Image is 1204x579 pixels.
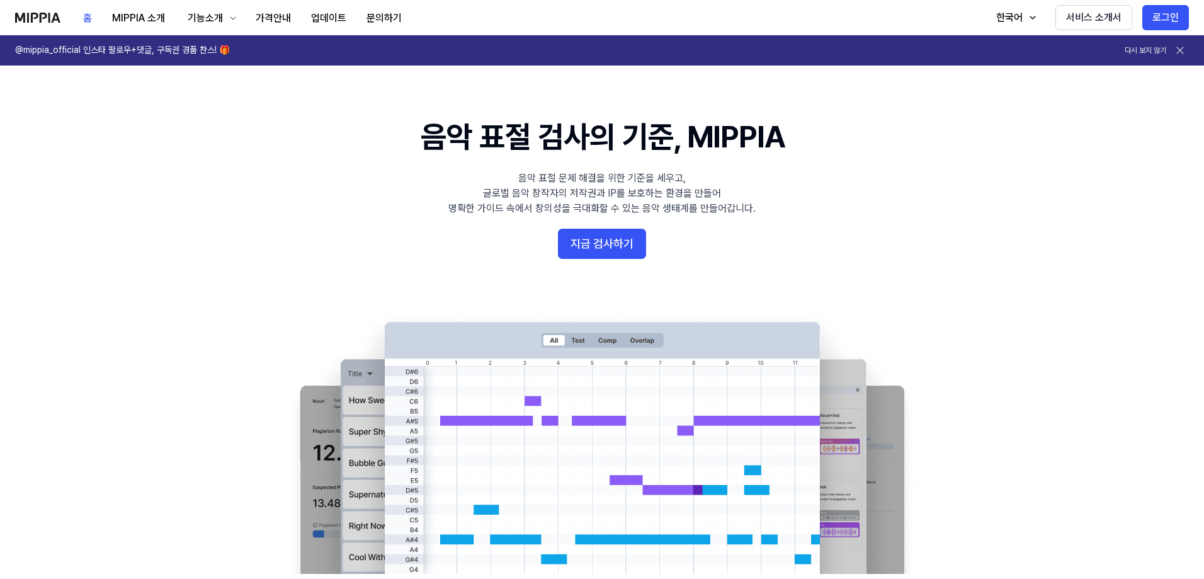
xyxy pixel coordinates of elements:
button: 가격안내 [246,6,301,31]
a: 홈 [73,1,102,35]
button: 홈 [73,6,102,31]
h1: 음악 표절 검사의 기준, MIPPIA [421,116,784,158]
button: 지금 검사하기 [558,229,646,259]
button: 다시 보지 않기 [1125,45,1166,56]
img: logo [15,13,60,23]
button: 한국어 [984,5,1045,30]
button: 업데이트 [301,6,356,31]
img: main Image [275,309,929,574]
h1: @mippia_official 인스타 팔로우+댓글, 구독권 경품 찬스! 🎁 [15,44,230,57]
button: 서비스 소개서 [1055,5,1132,30]
button: 문의하기 [356,6,412,31]
div: 기능소개 [185,11,225,26]
div: 한국어 [994,10,1025,25]
a: 업데이트 [301,1,356,35]
button: MIPPIA 소개 [102,6,175,31]
button: 로그인 [1142,5,1189,30]
div: 음악 표절 문제 해결을 위한 기준을 세우고, 글로벌 음악 창작자의 저작권과 IP를 보호하는 환경을 만들어 명확한 가이드 속에서 창의성을 극대화할 수 있는 음악 생태계를 만들어... [448,171,756,216]
button: 기능소개 [175,6,246,31]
